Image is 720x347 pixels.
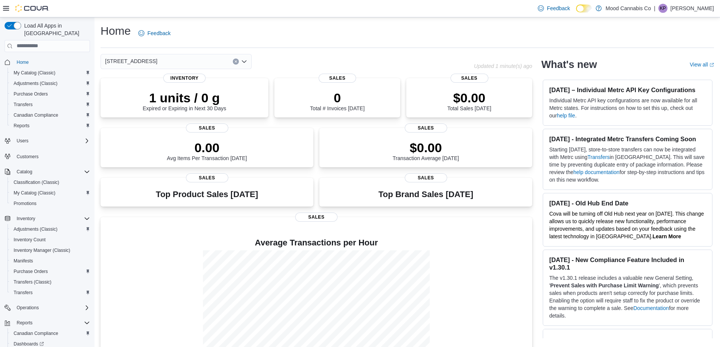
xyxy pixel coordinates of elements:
span: Reports [11,121,90,130]
span: Adjustments (Classic) [11,79,90,88]
h3: [DATE] - Old Hub End Date [549,199,706,207]
button: Canadian Compliance [8,328,93,339]
div: Transaction Average [DATE] [393,140,459,161]
span: Classification (Classic) [11,178,90,187]
span: Cova will be turning off Old Hub next year on [DATE]. This change allows us to quickly release ne... [549,211,704,239]
button: Manifests [8,256,93,266]
span: Home [14,57,90,67]
p: $0.00 [393,140,459,155]
button: Catalog [14,167,35,176]
a: Inventory Manager (Classic) [11,246,73,255]
svg: External link [709,63,714,67]
strong: Prevent Sales with Purchase Limit Warning [550,282,659,288]
span: Sales [319,74,356,83]
a: Home [14,58,32,67]
button: Transfers (Classic) [8,277,93,287]
span: Reports [17,320,33,326]
p: Updated 1 minute(s) ago [474,63,532,69]
a: View allExternal link [690,62,714,68]
span: Adjustments (Classic) [14,226,57,232]
span: Operations [17,305,39,311]
span: Reports [14,123,29,129]
span: Adjustments (Classic) [11,225,90,234]
p: $0.00 [447,90,491,105]
span: Catalog [14,167,90,176]
button: Inventory Manager (Classic) [8,245,93,256]
span: Promotions [14,200,37,207]
span: My Catalog (Classic) [14,70,56,76]
p: 1 units / 0 g [143,90,226,105]
h3: Top Product Sales [DATE] [156,190,258,199]
span: Canadian Compliance [11,329,90,338]
div: Total # Invoices [DATE] [310,90,364,111]
span: Inventory Manager (Classic) [14,247,70,253]
button: Clear input [233,59,239,65]
a: Canadian Compliance [11,329,61,338]
span: Customers [14,151,90,161]
span: Purchase Orders [14,268,48,275]
a: Canadian Compliance [11,111,61,120]
h4: Average Transactions per Hour [107,238,526,247]
a: Classification (Classic) [11,178,62,187]
div: Total Sales [DATE] [447,90,491,111]
span: Feedback [547,5,570,12]
button: Adjustments (Classic) [8,224,93,234]
a: Transfers [587,154,610,160]
span: Transfers [11,288,90,297]
span: Catalog [17,169,32,175]
span: KP [660,4,666,13]
a: Manifests [11,256,36,265]
button: Home [2,57,93,68]
a: help file [557,113,575,119]
button: Transfers [8,99,93,110]
img: Cova [15,5,49,12]
p: Mood Cannabis Co [605,4,651,13]
p: 0 [310,90,364,105]
span: Sales [405,123,447,133]
span: Purchase Orders [11,267,90,276]
span: Manifests [14,258,33,264]
button: Inventory Count [8,234,93,245]
span: Users [14,136,90,145]
div: Expired or Expiring in Next 30 Days [143,90,226,111]
button: Users [14,136,31,145]
span: Customers [17,154,39,160]
p: Starting [DATE], store-to-store transfers can now be integrated with Metrc using in [GEOGRAPHIC_D... [549,146,706,184]
a: Purchase Orders [11,267,51,276]
a: help documentation [573,169,619,175]
span: Classification (Classic) [14,179,59,185]
span: Inventory Manager (Classic) [11,246,90,255]
span: Reports [14,318,90,327]
span: Transfers [14,102,33,108]
a: My Catalog (Classic) [11,188,59,197]
a: Promotions [11,199,40,208]
h3: [DATE] - New Compliance Feature Included in v1.30.1 [549,256,706,271]
span: Canadian Compliance [14,112,58,118]
button: Reports [2,318,93,328]
a: Purchase Orders [11,89,51,99]
span: Transfers (Classic) [14,279,51,285]
button: Adjustments (Classic) [8,78,93,89]
span: Home [17,59,29,65]
p: The v1.30.1 release includes a valuable new General Setting, ' ', which prevents sales when produ... [549,274,706,319]
p: [PERSON_NAME] [670,4,714,13]
a: Transfers (Classic) [11,278,54,287]
a: My Catalog (Classic) [11,68,59,77]
span: Load All Apps in [GEOGRAPHIC_DATA] [21,22,90,37]
a: Adjustments (Classic) [11,79,60,88]
span: Inventory Count [14,237,46,243]
span: Inventory [17,216,35,222]
button: Operations [14,303,42,312]
span: Canadian Compliance [14,330,58,336]
span: Sales [186,123,228,133]
input: Dark Mode [576,5,592,12]
button: Operations [2,302,93,313]
a: Documentation [633,305,669,311]
button: Canadian Compliance [8,110,93,120]
h3: [DATE] – Individual Metrc API Key Configurations [549,86,706,94]
span: Inventory Count [11,235,90,244]
span: Sales [186,173,228,182]
button: Classification (Classic) [8,177,93,188]
a: Learn More [653,233,681,239]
